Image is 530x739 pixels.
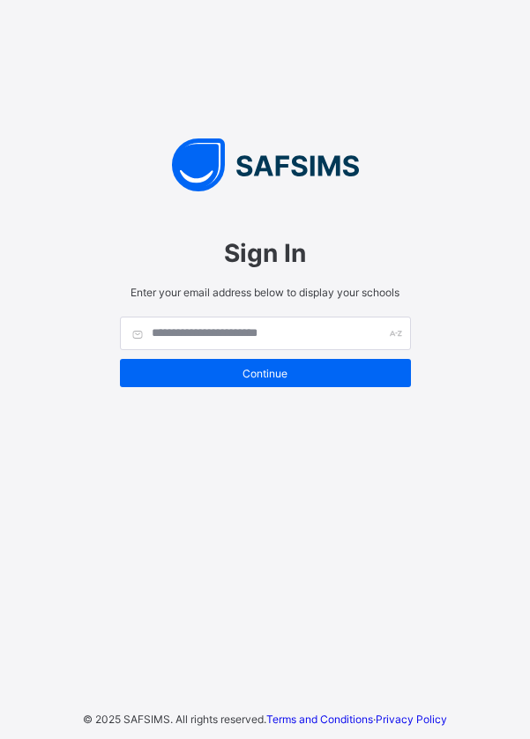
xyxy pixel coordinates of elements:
a: Terms and Conditions [266,713,373,726]
span: · [266,713,447,726]
span: Sign In [120,238,411,268]
span: Enter your email address below to display your schools [120,286,411,299]
img: SAFSIMS Logo [102,138,429,191]
span: Continue [133,367,398,380]
span: © 2025 SAFSIMS. All rights reserved. [83,713,266,726]
a: Privacy Policy [376,713,447,726]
